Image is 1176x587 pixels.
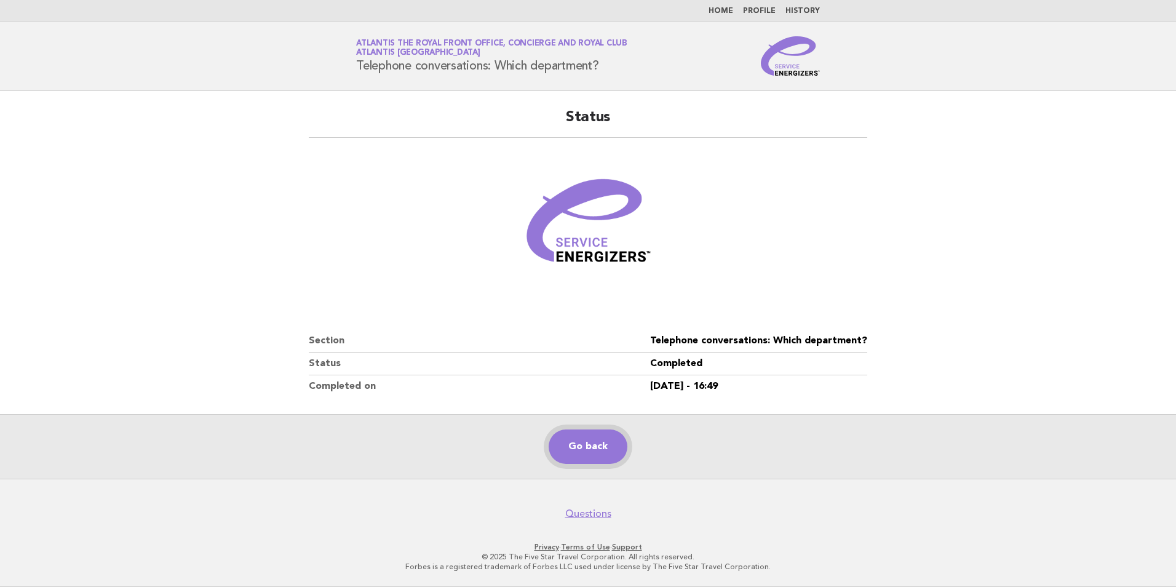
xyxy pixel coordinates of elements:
a: Home [709,7,733,15]
p: · · [212,542,964,552]
dd: [DATE] - 16:49 [650,375,867,397]
p: Forbes is a registered trademark of Forbes LLC used under license by The Five Star Travel Corpora... [212,562,964,572]
img: Verified [514,153,662,300]
a: Questions [565,508,611,520]
a: Atlantis The Royal Front Office, Concierge and Royal ClubAtlantis [GEOGRAPHIC_DATA] [356,39,627,57]
a: Support [612,543,642,551]
h1: Telephone conversations: Which department? [356,40,627,72]
dt: Status [309,353,650,375]
a: Terms of Use [561,543,610,551]
a: Privacy [534,543,559,551]
dd: Completed [650,353,867,375]
dd: Telephone conversations: Which department? [650,330,867,353]
a: Go back [549,429,627,464]
dt: Completed on [309,375,650,397]
dt: Section [309,330,650,353]
h2: Status [309,108,867,138]
span: Atlantis [GEOGRAPHIC_DATA] [356,49,480,57]
a: Profile [743,7,776,15]
img: Service Energizers [761,36,820,76]
p: © 2025 The Five Star Travel Corporation. All rights reserved. [212,552,964,562]
a: History [785,7,820,15]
